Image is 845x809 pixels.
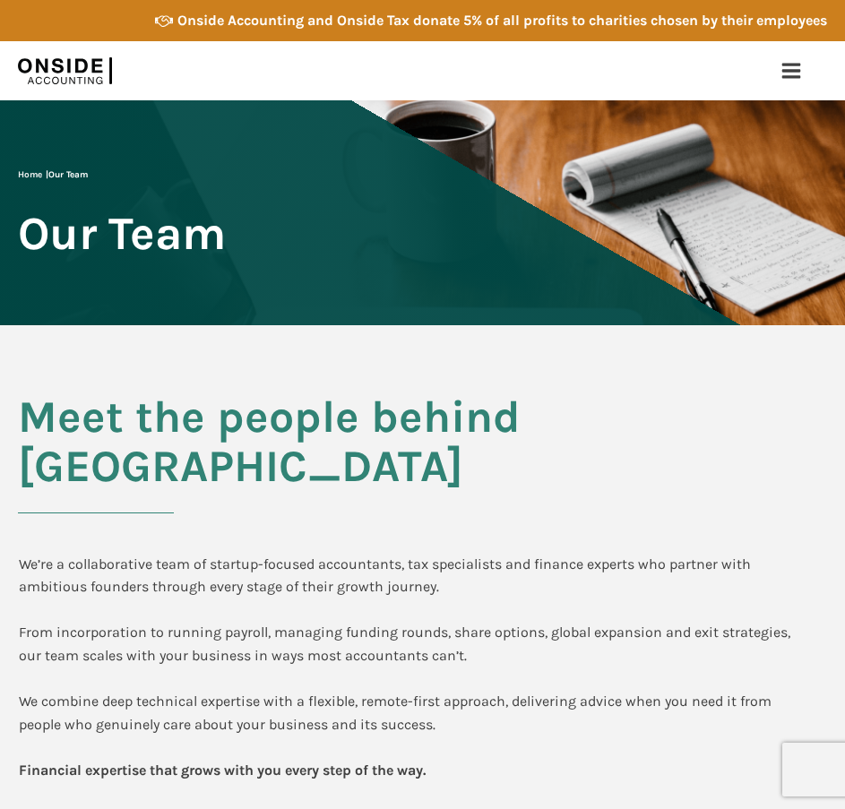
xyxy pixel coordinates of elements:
a: Home [18,169,42,180]
b: Financial expertise that grows with you every step of the way. [19,762,426,779]
div: Onside Accounting and Onside Tax donate 5% of all profits to charities chosen by their employees [177,9,827,32]
h2: Meet the people behind [GEOGRAPHIC_DATA] [18,392,827,513]
img: Onside Accounting [18,48,112,93]
div: We’re a collaborative team of startup-focused accountants, tax specialists and finance experts wh... [19,553,809,782]
span: Our Team [48,169,88,180]
span: Our Team [18,209,226,258]
span: | [18,169,88,180]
